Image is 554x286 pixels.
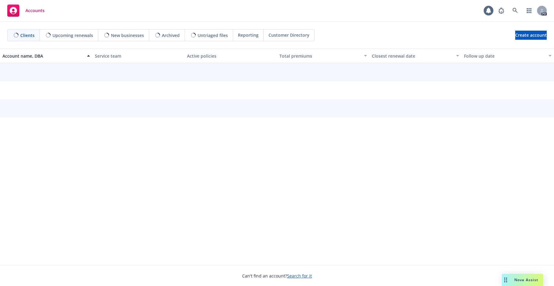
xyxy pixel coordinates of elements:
[52,32,93,39] span: Upcoming renewals
[95,53,182,59] div: Service team
[277,49,369,63] button: Total premiums
[5,2,47,19] a: Accounts
[502,274,509,286] div: Drag to move
[187,53,275,59] div: Active policies
[162,32,180,39] span: Archived
[2,53,83,59] div: Account name, DBA
[369,49,462,63] button: Closest renewal date
[287,273,312,279] a: Search for it
[523,5,535,17] a: Switch app
[238,32,259,38] span: Reporting
[464,53,545,59] div: Follow up date
[515,31,547,40] a: Create account
[462,49,554,63] button: Follow up date
[515,29,547,41] span: Create account
[279,53,360,59] div: Total premiums
[242,273,312,279] span: Can't find an account?
[509,5,521,17] a: Search
[20,32,35,39] span: Clients
[198,32,228,39] span: Untriaged files
[372,53,453,59] div: Closest renewal date
[111,32,144,39] span: New businesses
[269,32,309,38] span: Customer Directory
[502,274,543,286] button: Nova Assist
[185,49,277,63] button: Active policies
[92,49,185,63] button: Service team
[495,5,507,17] a: Report a Bug
[25,8,45,13] span: Accounts
[514,277,538,282] span: Nova Assist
